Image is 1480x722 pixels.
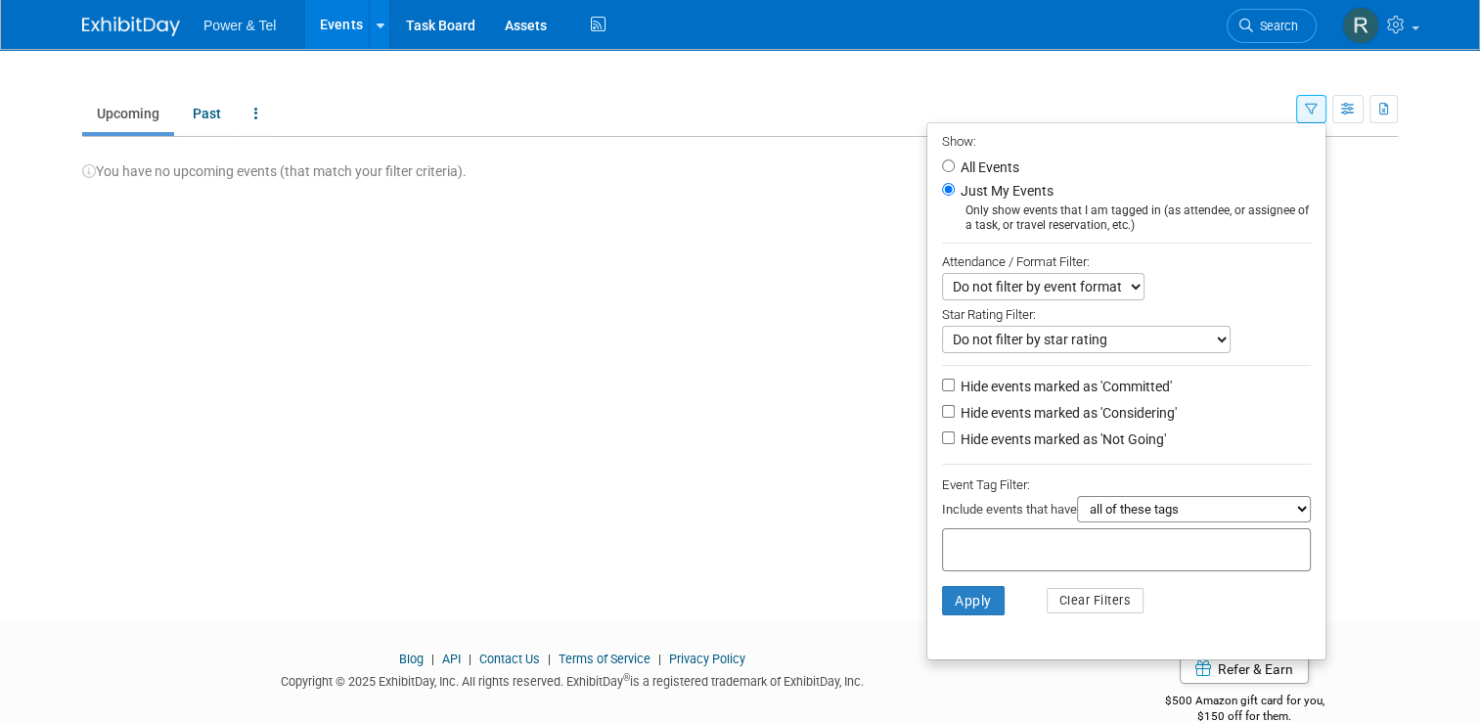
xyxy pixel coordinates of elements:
[1227,9,1317,43] a: Search
[178,95,236,132] a: Past
[942,586,1005,615] button: Apply
[464,652,476,666] span: |
[82,163,467,179] span: You have no upcoming events (that match your filter criteria).
[1047,588,1144,613] button: Clear Filters
[82,668,1061,691] div: Copyright © 2025 ExhibitDay, Inc. All rights reserved. ExhibitDay is a registered trademark of Ex...
[942,474,1311,496] div: Event Tag Filter:
[426,652,439,666] span: |
[1180,654,1309,684] a: Refer & Earn
[442,652,461,666] a: API
[942,300,1311,326] div: Star Rating Filter:
[82,17,180,36] img: ExhibitDay
[942,496,1311,528] div: Include events that have
[957,377,1172,396] label: Hide events marked as 'Committed'
[942,128,1311,153] div: Show:
[399,652,424,666] a: Blog
[957,403,1177,423] label: Hide events marked as 'Considering'
[559,652,650,666] a: Terms of Service
[957,160,1019,174] label: All Events
[669,652,745,666] a: Privacy Policy
[957,429,1166,449] label: Hide events marked as 'Not Going'
[203,18,276,33] span: Power & Tel
[653,652,666,666] span: |
[543,652,556,666] span: |
[623,672,630,683] sup: ®
[942,250,1311,273] div: Attendance / Format Filter:
[1342,7,1379,44] img: Raul Acuna
[479,652,540,666] a: Contact Us
[957,181,1054,201] label: Just My Events
[1253,19,1298,33] span: Search
[82,95,174,132] a: Upcoming
[942,203,1311,233] div: Only show events that I am tagged in (as attendee, or assignee of a task, or travel reservation, ...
